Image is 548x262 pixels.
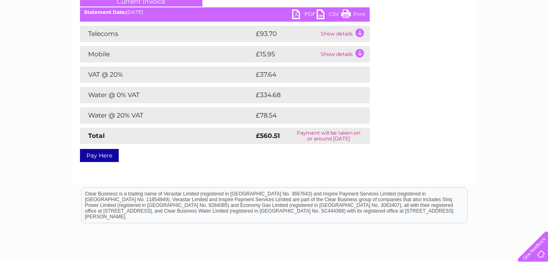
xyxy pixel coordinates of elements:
a: Pay Here [80,149,119,162]
td: VAT @ 20% [80,67,254,83]
td: Telecoms [80,26,254,42]
img: logo.png [19,21,61,46]
td: £334.68 [254,87,355,103]
td: Mobile [80,46,254,62]
a: Telecoms [448,35,472,41]
td: Water @ 0% VAT [80,87,254,103]
td: Show details [319,26,370,42]
a: PDF [292,9,317,21]
strong: £560.51 [256,132,280,140]
strong: Total [88,132,105,140]
td: Water @ 20% VAT [80,107,254,124]
a: Log out [521,35,540,41]
a: Blog [477,35,489,41]
a: Print [341,9,366,21]
div: Clear Business is a trading name of Verastar Limited (registered in [GEOGRAPHIC_DATA] No. 3667643... [82,4,467,40]
td: £15.95 [254,46,319,62]
a: Contact [494,35,514,41]
a: Water [404,35,420,41]
td: Show details [319,46,370,62]
td: £37.64 [254,67,353,83]
div: [DATE] [80,9,370,15]
td: Payment will be taken on or around [DATE] [288,128,370,144]
td: £78.54 [254,107,353,124]
a: 0333 014 3131 [394,4,450,14]
a: Energy [425,35,443,41]
a: CSV [317,9,341,21]
b: Statement Date: [84,9,126,15]
td: £93.70 [254,26,319,42]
